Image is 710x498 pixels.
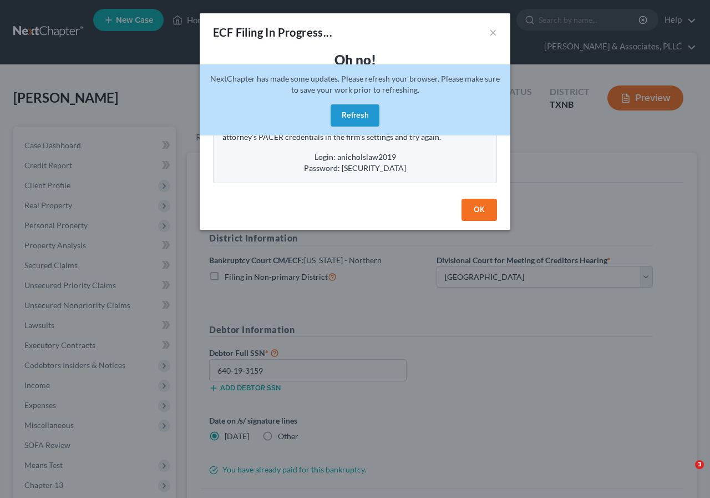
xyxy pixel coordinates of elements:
button: Refresh [331,104,379,127]
button: × [489,26,497,39]
div: ECF Filing In Progress... [213,24,332,40]
span: NextChapter has made some updates. Please refresh your browser. Please make sure to save your wor... [210,74,500,94]
button: OK [461,199,497,221]
span: 3 [695,460,704,469]
div: Login: anicholslaw2019 [222,152,488,163]
div: Password: [SECURITY_DATA] [222,163,488,174]
iframe: Intercom live chat [672,460,699,487]
h3: Oh no! [213,51,497,69]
